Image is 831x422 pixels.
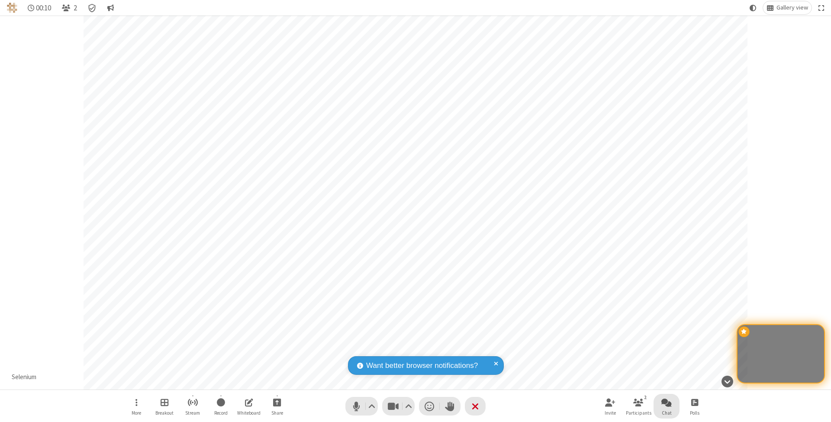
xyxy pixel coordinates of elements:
[236,394,262,419] button: Open shared whiteboard
[151,394,177,419] button: Manage Breakout Rooms
[185,410,200,416] span: Stream
[815,1,828,14] button: Fullscreen
[465,397,486,416] button: End or leave meeting
[74,4,77,12] span: 2
[382,397,415,416] button: Stop video (⌘+Shift+V)
[132,410,141,416] span: More
[271,410,283,416] span: Share
[682,394,708,419] button: Open poll
[84,1,100,14] div: Meeting details Encryption enabled
[626,410,651,416] span: Participants
[345,397,378,416] button: Mute (⌘+Shift+A)
[690,410,699,416] span: Polls
[123,394,149,419] button: Open menu
[24,1,55,14] div: Timer
[763,1,812,14] button: Change layout
[718,371,736,392] button: Hide
[9,372,40,382] div: Selenium
[366,397,378,416] button: Audio settings
[776,4,808,11] span: Gallery view
[662,410,672,416] span: Chat
[208,394,234,419] button: Start recording
[214,410,228,416] span: Record
[180,394,206,419] button: Start streaming
[366,360,478,371] span: Want better browser notifications?
[155,410,174,416] span: Breakout
[597,394,623,419] button: Invite participants (⌘+Shift+I)
[36,4,51,12] span: 00:10
[264,394,290,419] button: Start sharing
[625,394,651,419] button: Open participant list
[237,410,261,416] span: Whiteboard
[58,1,81,14] button: Open participant list
[419,397,440,416] button: Send a reaction
[642,393,649,401] div: 2
[440,397,461,416] button: Raise hand
[605,410,616,416] span: Invite
[103,1,117,14] button: Conversation
[7,3,17,13] img: QA Selenium DO NOT DELETE OR CHANGE
[746,1,760,14] button: Using system theme
[654,394,680,419] button: Open chat
[403,397,415,416] button: Video setting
